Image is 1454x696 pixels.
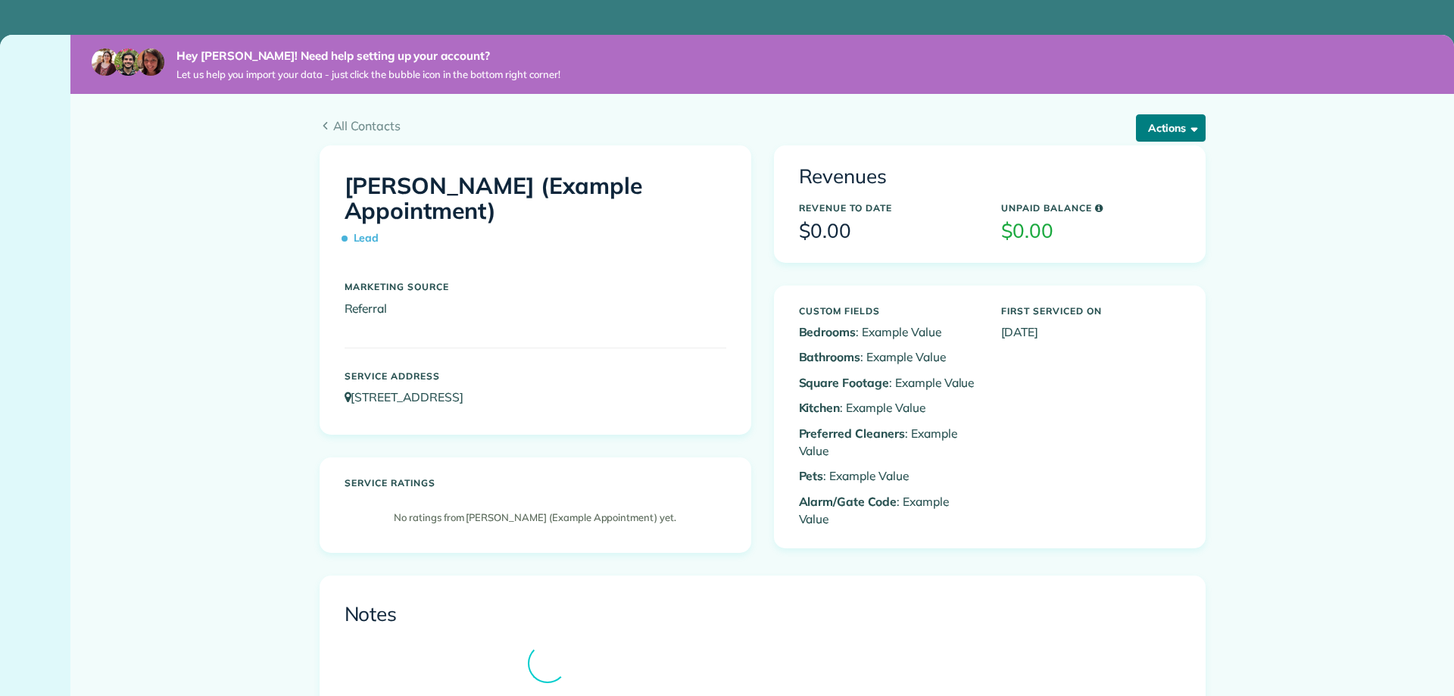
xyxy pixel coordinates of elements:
p: : Example Value [799,323,978,341]
b: Bedrooms [799,324,856,339]
p: : Example Value [799,425,978,460]
h5: Custom Fields [799,306,978,316]
img: jorge-587dff0eeaa6aab1f244e6dc62b8924c3b6ad411094392a53c71c6c4a576187d.jpg [114,48,142,76]
img: michelle-19f622bdf1676172e81f8f8fba1fb50e276960ebfe0243fe18214015130c80e4.jpg [137,48,164,76]
span: Lead [345,225,385,251]
p: : Example Value [799,399,978,417]
h5: Service ratings [345,478,726,488]
b: Pets [799,468,824,483]
a: All Contacts [320,117,1206,135]
h3: Revenues [799,166,1181,188]
p: : Example Value [799,493,978,529]
p: No ratings from [PERSON_NAME] (Example Appointment) yet. [352,510,719,526]
h5: Marketing Source [345,282,726,292]
span: All Contacts [333,117,1206,135]
p: : Example Value [799,374,978,392]
b: Preferred Cleaners [799,426,905,441]
b: Square Footage [799,375,889,390]
h5: Service Address [345,371,726,381]
img: maria-72a9807cf96188c08ef61303f053569d2e2a8a1cde33d635c8a3ac13582a053d.jpg [92,48,119,76]
button: Actions [1136,114,1206,142]
h3: $0.00 [1001,220,1181,242]
h5: Unpaid Balance [1001,203,1181,213]
p: : Example Value [799,467,978,485]
h1: [PERSON_NAME] (Example Appointment) [345,173,726,251]
h3: Notes [345,604,1181,626]
p: : Example Value [799,348,978,366]
p: [DATE] [1001,323,1181,341]
h3: $0.00 [799,220,978,242]
p: Referral [345,300,726,317]
b: Bathrooms [799,349,861,364]
h5: Revenue to Date [799,203,978,213]
span: Let us help you import your data - just click the bubble icon in the bottom right corner! [176,68,560,81]
a: [STREET_ADDRESS] [345,389,478,404]
b: Alarm/Gate Code [799,494,897,509]
b: Kitchen [799,400,841,415]
strong: Hey [PERSON_NAME]! Need help setting up your account? [176,48,560,64]
h5: First Serviced On [1001,306,1181,316]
